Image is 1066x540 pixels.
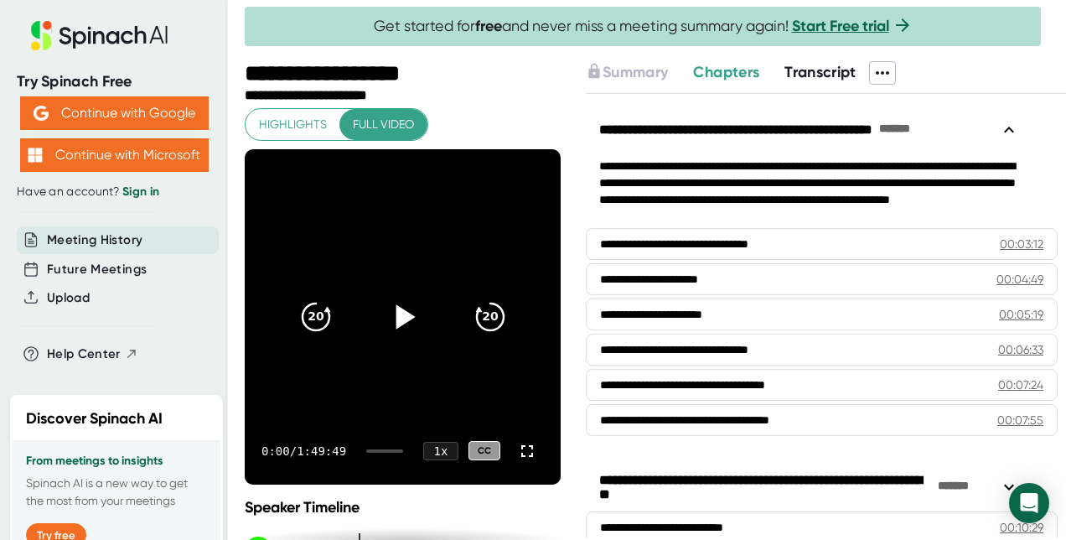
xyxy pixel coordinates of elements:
a: Sign in [122,184,159,199]
span: Transcript [784,63,856,81]
span: Chapters [693,63,759,81]
button: Help Center [47,345,138,364]
div: 00:06:33 [998,341,1043,358]
div: Try Spinach Free [17,72,211,91]
a: Start Free trial [792,17,889,35]
button: Upload [47,288,90,308]
div: Have an account? [17,184,211,200]
div: 0:00 / 1:49:49 [261,444,346,458]
div: 1 x [423,442,458,460]
button: Continue with Google [20,96,209,130]
p: Spinach AI is a new way to get the most from your meetings [26,475,207,510]
button: Highlights [246,109,340,140]
button: Meeting History [47,231,142,250]
button: Future Meetings [47,260,147,279]
div: 00:05:19 [999,306,1043,323]
h2: Discover Spinach AI [26,408,163,430]
button: Transcript [784,61,856,84]
button: Summary [586,61,668,84]
div: Speaker Timeline [245,498,561,517]
span: Summary [603,63,668,81]
img: Aehbyd4JwY73AAAAAElFTkSuQmCC [34,106,49,121]
span: Highlights [259,114,327,135]
div: 00:07:55 [997,412,1043,428]
button: Chapters [693,61,759,84]
div: 00:03:12 [1000,236,1043,252]
h3: From meetings to insights [26,454,207,468]
div: 00:10:29 [1000,519,1043,536]
div: Open Intercom Messenger [1009,483,1049,523]
b: free [475,17,502,35]
span: Full video [353,114,414,135]
span: Help Center [47,345,121,364]
div: 00:04:49 [996,271,1043,288]
button: Full video [339,109,427,140]
button: Continue with Microsoft [20,138,209,172]
div: 00:07:24 [998,376,1043,393]
div: CC [468,441,500,460]
div: Upgrade to access [586,61,693,85]
span: Get started for and never miss a meeting summary again! [374,17,913,36]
